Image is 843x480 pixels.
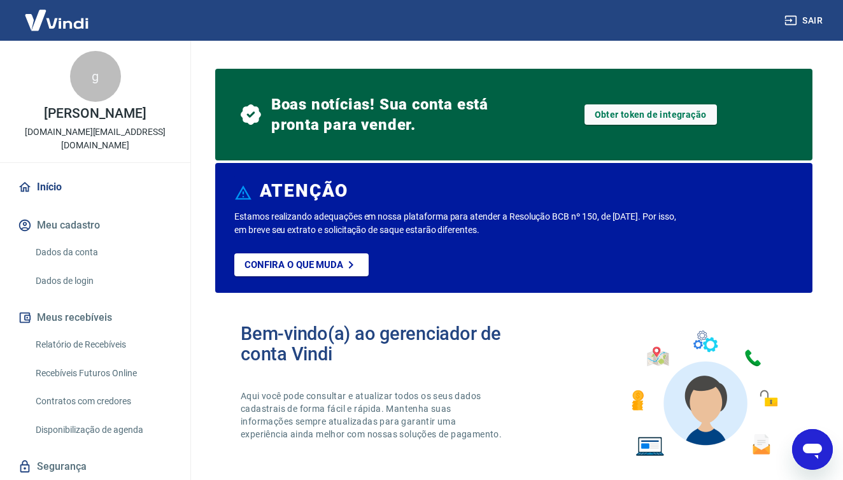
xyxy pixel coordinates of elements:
p: Estamos realizando adequações em nossa plataforma para atender a Resolução BCB nº 150, de [DATE].... [234,210,681,237]
a: Contratos com credores [31,388,175,414]
a: Obter token de integração [584,104,717,125]
a: Dados de login [31,268,175,294]
iframe: Botão para abrir a janela de mensagens [792,429,833,470]
img: Imagem de um avatar masculino com diversos icones exemplificando as funcionalidades do gerenciado... [620,323,787,464]
a: Confira o que muda [234,253,369,276]
img: Vindi [15,1,98,39]
a: Dados da conta [31,239,175,265]
div: g [70,51,121,102]
p: Aqui você pode consultar e atualizar todos os seus dados cadastrais de forma fácil e rápida. Mant... [241,390,504,441]
a: Relatório de Recebíveis [31,332,175,358]
a: Disponibilização de agenda [31,417,175,443]
a: Início [15,173,175,201]
p: [DOMAIN_NAME][EMAIL_ADDRESS][DOMAIN_NAME] [10,125,180,152]
button: Sair [782,9,828,32]
h6: ATENÇÃO [260,185,348,197]
p: Confira o que muda [244,259,343,271]
a: Recebíveis Futuros Online [31,360,175,386]
h2: Bem-vindo(a) ao gerenciador de conta Vindi [241,323,514,364]
span: Boas notícias! Sua conta está pronta para vender. [271,94,514,135]
p: [PERSON_NAME] [44,107,146,120]
button: Meus recebíveis [15,304,175,332]
button: Meu cadastro [15,211,175,239]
